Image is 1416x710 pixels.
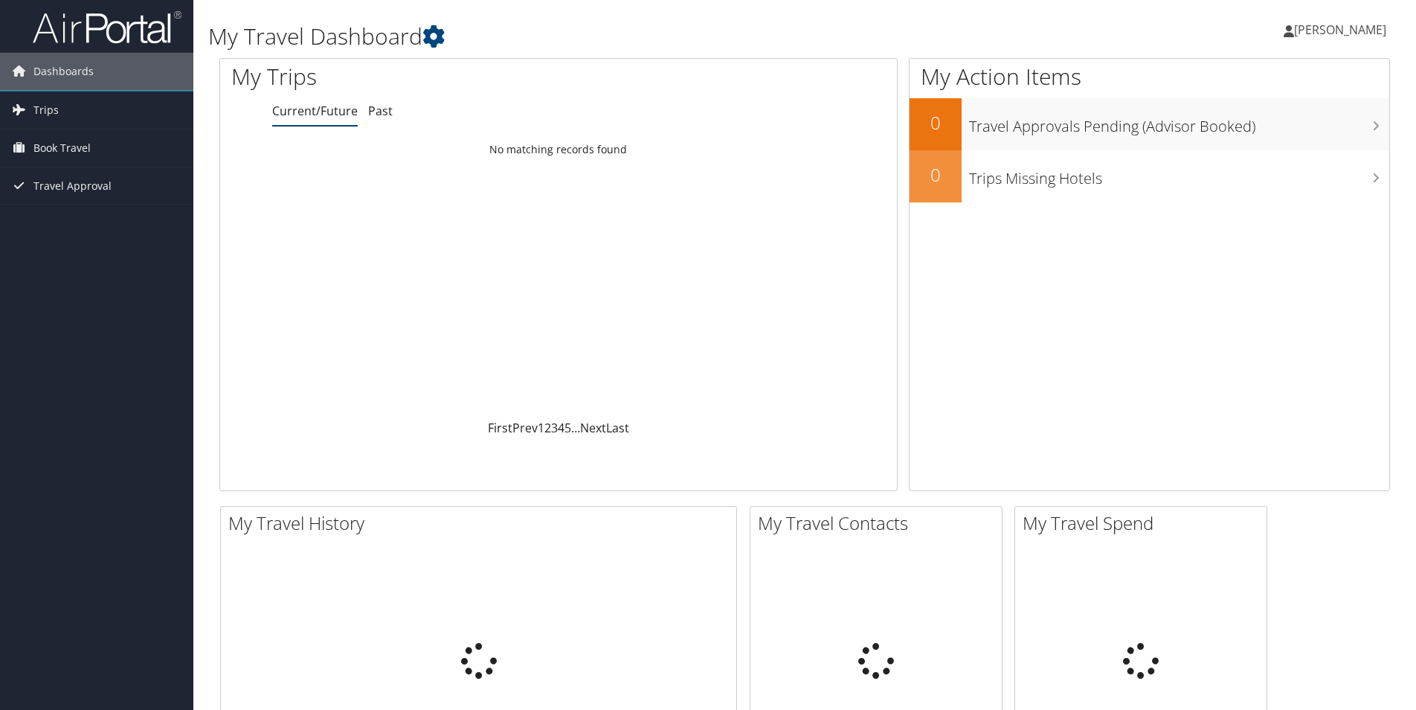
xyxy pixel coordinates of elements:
[208,21,1003,52] h1: My Travel Dashboard
[33,129,91,167] span: Book Travel
[33,92,59,129] span: Trips
[910,162,962,188] h2: 0
[272,103,358,119] a: Current/Future
[1284,7,1401,52] a: [PERSON_NAME]
[220,136,897,163] td: No matching records found
[969,161,1389,189] h3: Trips Missing Hotels
[33,53,94,90] span: Dashboards
[564,420,571,436] a: 5
[910,150,1389,202] a: 0Trips Missing Hotels
[368,103,393,119] a: Past
[1294,22,1386,38] span: [PERSON_NAME]
[551,420,558,436] a: 3
[512,420,538,436] a: Prev
[33,167,112,205] span: Travel Approval
[488,420,512,436] a: First
[538,420,544,436] a: 1
[969,109,1389,137] h3: Travel Approvals Pending (Advisor Booked)
[758,511,1002,536] h2: My Travel Contacts
[228,511,736,536] h2: My Travel History
[544,420,551,436] a: 2
[580,420,606,436] a: Next
[910,98,1389,150] a: 0Travel Approvals Pending (Advisor Booked)
[1023,511,1267,536] h2: My Travel Spend
[910,110,962,135] h2: 0
[910,61,1389,92] h1: My Action Items
[231,61,604,92] h1: My Trips
[33,10,181,45] img: airportal-logo.png
[606,420,629,436] a: Last
[571,420,580,436] span: …
[558,420,564,436] a: 4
